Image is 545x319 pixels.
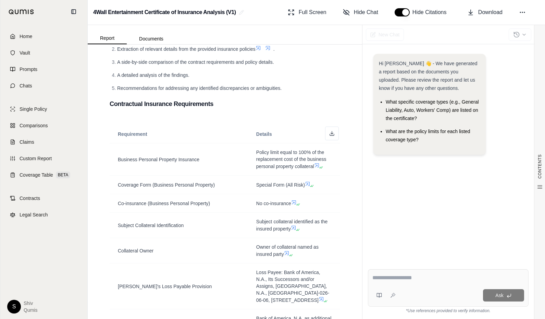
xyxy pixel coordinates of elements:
[24,300,37,307] span: Shiv
[4,134,83,150] a: Claims
[354,8,378,16] span: Hide Chat
[118,157,199,162] span: Business Personal Property Insurance
[56,172,70,178] span: BETA
[20,49,30,56] span: Vault
[20,33,32,40] span: Home
[118,284,212,289] span: [PERSON_NAME]'s Loss Payable Provision
[7,300,21,314] div: S
[20,66,37,73] span: Prompts
[273,46,275,52] span: .
[483,289,524,302] button: Ask
[4,207,83,222] a: Legal Search
[4,62,83,77] a: Prompts
[256,182,305,188] span: Special Form (All Risk)
[68,6,79,17] button: Collapse sidebar
[386,99,479,121] span: What specific coverage types (e.g., General Liability, Auto, Workers' Comp) are listed on the cer...
[118,223,184,228] span: Subject Collateral Identification
[20,172,53,178] span: Coverage Table
[340,5,381,19] button: Hide Chat
[4,151,83,166] a: Custom Report
[386,129,470,142] span: What are the policy limits for each listed coverage type?
[20,106,47,113] span: Single Policy
[325,127,339,140] button: Download as Excel
[4,29,83,44] a: Home
[368,307,529,314] div: *Use references provided to verify information.
[117,59,274,65] span: A side-by-side comparison of the contract requirements and policy details.
[256,150,326,169] span: Policy limit equal to 100% of the replacement cost of the business personal property collateral
[256,244,319,257] span: Owner of collateral named as insured party
[256,270,329,303] span: Loss Payee: Bank of America, N.A., Its Successors and/or Assigns, [GEOGRAPHIC_DATA], N.A., [GEOGR...
[20,195,40,202] span: Contracts
[20,139,34,145] span: Claims
[117,72,189,78] span: A detailed analysis of the findings.
[465,5,505,19] button: Download
[478,8,503,16] span: Download
[24,307,37,314] span: Qumis
[412,8,451,16] span: Hide Citations
[88,33,127,44] button: Report
[117,85,282,91] span: Recommendations for addressing any identified discrepancies or ambiguities.
[127,33,176,44] button: Documents
[4,118,83,133] a: Comparisons
[20,155,52,162] span: Custom Report
[4,45,83,60] a: Vault
[118,248,153,253] span: Collateral Owner
[379,61,478,91] span: Hi [PERSON_NAME] 👋 - We have generated a report based on the documents you uploaded. Please revie...
[9,9,34,14] img: Qumis Logo
[4,191,83,206] a: Contracts
[117,46,256,52] span: Extraction of relevant details from the provided insurance policies
[495,293,503,298] span: Ask
[118,201,210,206] span: Co-insurance (Business Personal Property)
[118,182,215,188] span: Coverage Form (Business Personal Property)
[118,131,147,137] span: Requirement
[256,131,272,137] span: Details
[256,201,291,206] span: No co-insurance
[537,154,543,179] span: CONTENTS
[110,98,340,110] h3: Contractual Insurance Requirements
[20,82,32,89] span: Chats
[285,5,329,19] button: Full Screen
[20,122,48,129] span: Comparisons
[299,8,326,16] span: Full Screen
[93,6,236,19] h2: 4Wall Entertainment Certificate of Insurance Analysis (V1)
[4,102,83,117] a: Single Policy
[4,78,83,93] a: Chats
[20,211,48,218] span: Legal Search
[4,167,83,182] a: Coverage TableBETA
[256,219,328,232] span: Subject collateral identified as the insured property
